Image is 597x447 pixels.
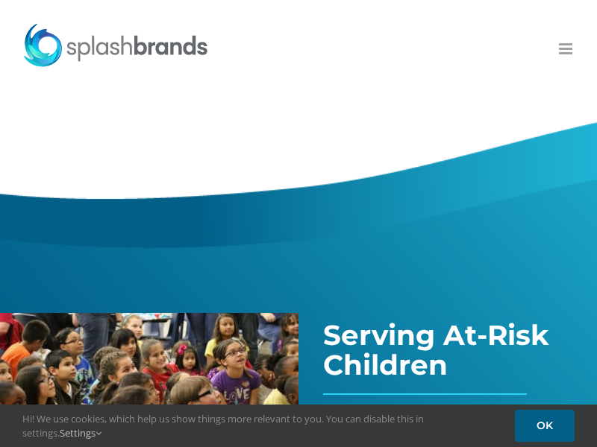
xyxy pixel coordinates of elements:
img: SplashBrands.com Logo [22,22,209,67]
a: Settings [60,426,101,440]
span: Serving At-Risk Children [323,318,548,381]
a: Toggle mobile menu [559,41,575,57]
span: Hi! We use cookies, which help us show things more relevant to you. You can disable this in setti... [22,412,493,439]
a: OK [515,410,575,442]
